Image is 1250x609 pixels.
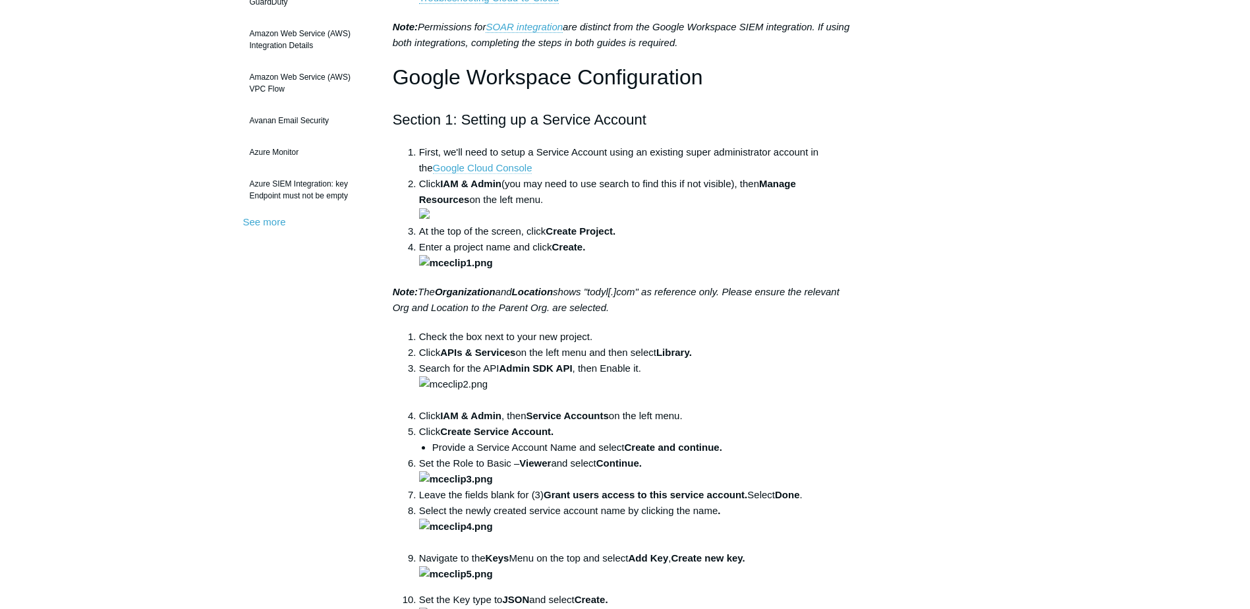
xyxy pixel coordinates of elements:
strong: IAM & Admin [440,178,501,189]
strong: IAM & Admin [440,410,501,421]
img: mceclip2.png [419,376,488,392]
em: Permissions for are distinct from the Google Workspace SIEM integration. If using both integratio... [393,21,850,48]
strong: Done [775,489,800,500]
li: Leave the fields blank for (3) Select . [419,487,858,503]
h2: Section 1: Setting up a Service Account [393,108,858,131]
strong: Create new key. [419,552,745,579]
strong: Keys [486,552,509,564]
strong: Add Key [628,552,668,564]
strong: Library. [656,347,692,358]
strong: Continue. [419,457,642,484]
strong: Viewer [519,457,551,469]
strong: Grant users access to this service account. [544,489,747,500]
strong: Create Project. [546,225,615,237]
li: Search for the API , then Enable it. [419,361,858,408]
strong: Create. [419,241,586,268]
strong: APIs & Services [440,347,515,358]
img: mceclip5.png [419,566,493,582]
a: See more [243,216,286,227]
strong: Note: [393,286,418,297]
li: Check the box next to your new project. [419,329,858,345]
strong: JSON [502,594,529,605]
a: Avanan Email Security [243,108,373,133]
strong: Note: [393,21,418,32]
em: The and shows "todyl[.]com" as reference only. Please ensure the relevant Org and Location to the... [393,286,839,313]
li: Click on the left menu and then select [419,345,858,361]
li: Click [419,424,858,455]
li: At the top of the screen, click [419,223,858,239]
strong: Create and continue. [625,442,722,453]
a: Azure Monitor [243,140,373,165]
strong: . [419,505,721,532]
img: mceclip1.png [419,255,493,271]
a: Azure SIEM Integration: key Endpoint must not be empty [243,171,373,208]
a: Amazon Web Service (AWS) Integration Details [243,21,373,58]
img: mceclip3.png [419,471,493,487]
a: Amazon Web Service (AWS) VPC Flow [243,65,373,101]
strong: Organization [435,286,496,297]
li: Select the newly created service account name by clicking the name [419,503,858,550]
li: First, we'll need to setup a Service Account using an existing super administrator account in the [419,144,858,176]
strong: Location [512,286,554,297]
a: Google Cloud Console [433,162,532,174]
li: Navigate to the Menu on the top and select , [419,550,858,582]
strong: Admin SDK API [499,362,572,374]
h1: Google Workspace Configuration [393,61,858,94]
li: Click (you may need to use search to find this if not visible), then on the left menu. [419,176,858,223]
a: SOAR integration [486,21,563,33]
img: 40195907996051 [419,208,430,219]
li: Set the Role to Basic – and select [419,455,858,487]
img: mceclip4.png [419,519,493,535]
li: Click , then on the left menu. [419,408,858,424]
li: Enter a project name and click [419,239,858,271]
strong: Service Accounts [526,410,609,421]
li: Provide a Service Account Name and select [432,440,858,455]
strong: Create Service Account. [440,426,554,437]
